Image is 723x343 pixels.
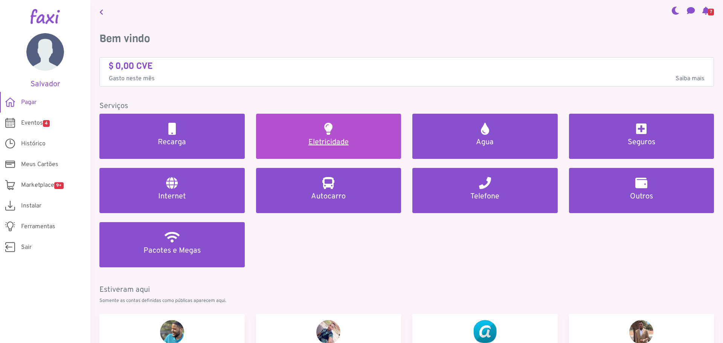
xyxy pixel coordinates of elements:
[21,160,58,169] span: Meus Cartões
[21,98,37,107] span: Pagar
[99,168,245,213] a: Internet
[421,138,549,147] h5: Agua
[109,74,705,83] p: Gasto neste mês
[99,32,714,45] h3: Bem vindo
[109,61,705,72] h4: $ 0,00 CVE
[109,61,705,84] a: $ 0,00 CVE Gasto neste mêsSaiba mais
[99,102,714,111] h5: Serviços
[265,192,392,201] h5: Autocarro
[421,192,549,201] h5: Telefone
[676,74,705,83] span: Saiba mais
[11,80,79,89] h5: Salvador
[99,285,714,294] h5: Estiveram aqui
[54,182,64,189] span: 9+
[569,114,714,159] a: Seguros
[21,181,64,190] span: Marketplace
[21,243,32,252] span: Sair
[412,168,558,213] a: Telefone
[21,139,46,148] span: Histórico
[569,168,714,213] a: Outros
[108,192,236,201] h5: Internet
[99,222,245,267] a: Pacotes e Megas
[578,192,705,201] h5: Outros
[99,297,714,305] p: Somente as contas definidas como públicas aparecem aqui.
[256,168,401,213] a: Autocarro
[108,138,236,147] h5: Recarga
[43,120,50,127] span: 4
[21,222,55,231] span: Ferramentas
[256,114,401,159] a: Eletricidade
[412,114,558,159] a: Agua
[265,138,392,147] h5: Eletricidade
[11,33,79,89] a: Salvador
[578,138,705,147] h5: Seguros
[99,114,245,159] a: Recarga
[21,201,41,210] span: Instalar
[21,119,50,128] span: Eventos
[108,246,236,255] h5: Pacotes e Megas
[708,9,714,15] span: 7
